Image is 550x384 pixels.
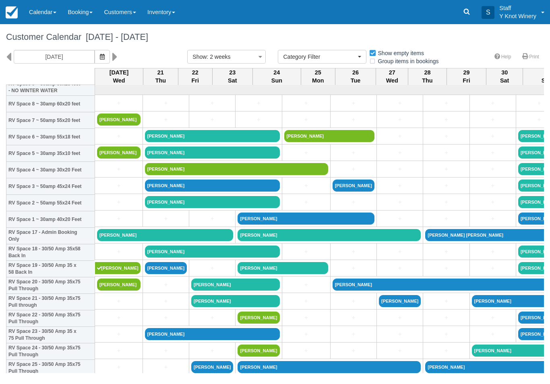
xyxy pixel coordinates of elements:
[333,180,374,192] a: [PERSON_NAME]
[97,297,141,306] a: +
[6,195,95,211] th: RV Space 2 ~ 50amp 55x24 Feet
[472,215,514,223] a: +
[369,55,444,67] label: Group items in bookings
[6,6,18,19] img: checkfront-main-nav-mini-logo.png
[6,211,95,228] th: RV Space 1 ~ 30amp 40x20 Feet
[333,264,374,273] a: +
[145,99,187,107] a: +
[499,4,536,12] p: Staff
[95,68,143,85] th: [DATE] Wed
[191,347,233,355] a: +
[379,264,421,273] a: +
[379,295,421,307] a: [PERSON_NAME]
[284,130,374,142] a: [PERSON_NAME]
[97,114,141,126] a: [PERSON_NAME]
[482,6,494,19] div: S
[238,361,421,373] a: [PERSON_NAME]
[212,68,252,85] th: 23 Sat
[6,162,95,178] th: RV Space 4 ~ 30amp 30x20 Feet
[284,281,328,289] a: +
[6,343,95,360] th: RV Space 24 - 30/50 Amp 35x75 Pull Through
[284,116,328,124] a: +
[97,363,141,372] a: +
[472,149,514,157] a: +
[97,132,141,140] a: +
[6,32,544,42] h1: Customer Calendar
[191,314,233,322] a: +
[425,347,467,355] a: +
[379,182,421,190] a: +
[97,248,141,256] a: +
[6,228,95,244] th: RV Space 17 - Admin Booking Only
[425,116,467,124] a: +
[97,347,141,355] a: +
[238,116,279,124] a: +
[191,279,280,291] a: [PERSON_NAME]
[425,198,467,206] a: +
[6,327,95,343] th: RV Space 23 - 30/50 Amp 35 x 75 Pull Through
[284,314,328,322] a: +
[517,51,544,63] a: Print
[425,149,467,157] a: +
[335,68,376,85] th: 26 Tue
[191,215,233,223] a: +
[369,47,429,59] label: Show empty items
[379,99,421,107] a: +
[178,68,212,85] th: 22 Fri
[191,99,233,107] a: +
[333,330,374,339] a: +
[472,182,514,190] a: +
[472,99,514,107] a: +
[6,96,95,112] th: RV Space 8 ~ 30amp 60x20 feet
[6,112,95,129] th: RV Space 7 ~ 50amp 55x20 feet
[333,314,374,322] a: +
[301,68,335,85] th: 25 Mon
[145,347,187,355] a: +
[486,68,523,85] th: 30 Sat
[425,99,467,107] a: +
[192,54,207,60] span: Show
[238,345,279,357] a: [PERSON_NAME]
[284,248,328,256] a: +
[191,361,233,373] a: [PERSON_NAME]
[379,149,421,157] a: +
[376,68,408,85] th: 27 Wed
[379,330,421,339] a: +
[145,363,187,372] a: +
[333,165,374,173] a: +
[238,312,279,324] a: [PERSON_NAME]
[333,99,374,107] a: +
[472,132,514,140] a: +
[145,314,187,322] a: +
[425,264,467,273] a: +
[145,130,280,142] a: [PERSON_NAME]
[238,229,421,241] a: [PERSON_NAME]
[145,147,280,159] a: [PERSON_NAME]
[283,53,356,61] span: Category Filter
[379,198,421,206] a: +
[333,248,374,256] a: +
[379,314,421,322] a: +
[379,116,421,124] a: +
[379,248,421,256] a: +
[97,215,141,223] a: +
[278,50,366,64] button: Category Filter
[6,277,95,294] th: RV Space 20 - 30/50 Amp 35x75 Pull Through
[490,51,516,63] a: Help
[425,297,467,306] a: +
[97,165,141,173] a: +
[472,314,514,322] a: +
[6,145,95,162] th: RV Space 5 ~ 30amp 35x10 feet
[145,262,187,274] a: [PERSON_NAME]
[284,297,328,306] a: +
[333,198,374,206] a: +
[6,360,95,376] th: RV Space 25 - 30/50 Amp 35x75 Pull Through
[472,116,514,124] a: +
[191,295,280,307] a: [PERSON_NAME]
[207,54,230,60] span: : 2 weeks
[284,99,328,107] a: +
[333,116,374,124] a: +
[143,68,178,85] th: 21 Thu
[6,310,95,327] th: RV Space 22 - 30/50 Amp 35x75 Pull Through
[145,163,328,175] a: [PERSON_NAME]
